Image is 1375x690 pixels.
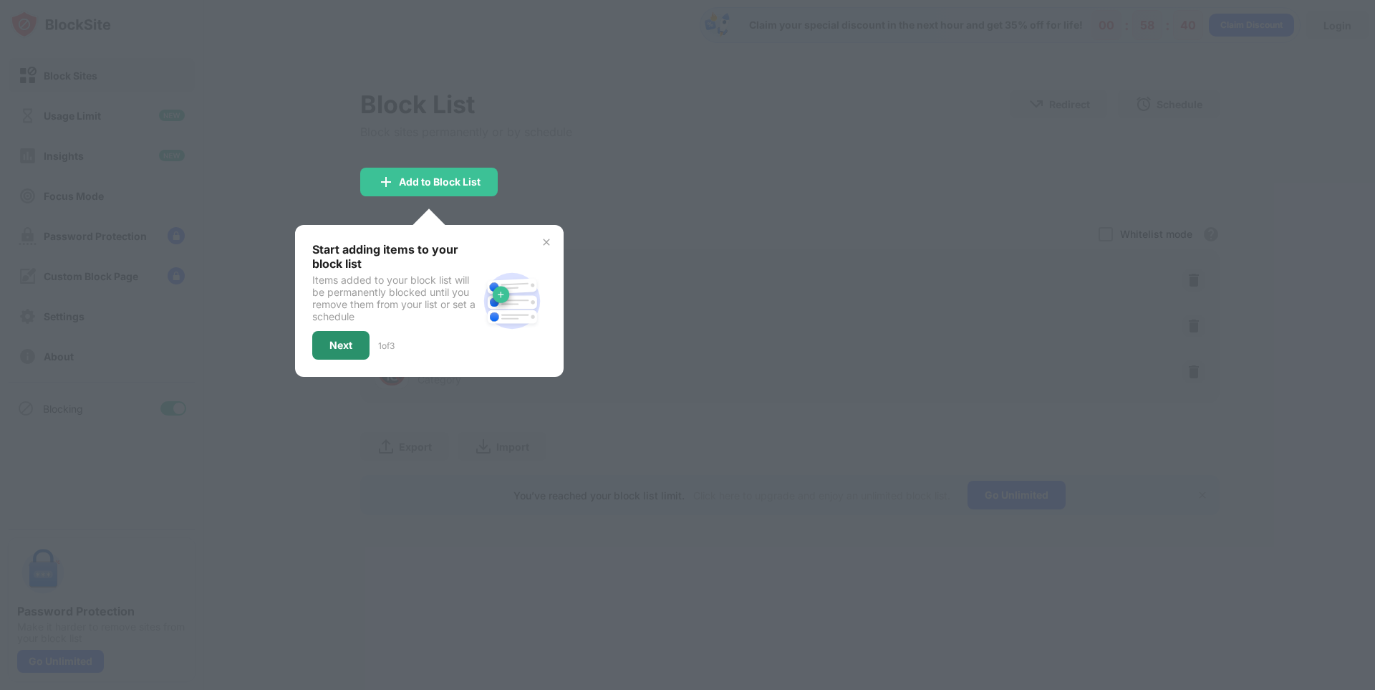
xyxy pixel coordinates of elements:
div: Start adding items to your block list [312,242,478,271]
div: Next [329,340,352,351]
div: 1 of 3 [378,340,395,351]
img: block-site.svg [478,267,546,335]
img: x-button.svg [541,236,552,248]
div: Add to Block List [399,176,481,188]
div: Items added to your block list will be permanently blocked until you remove them from your list o... [312,274,478,322]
